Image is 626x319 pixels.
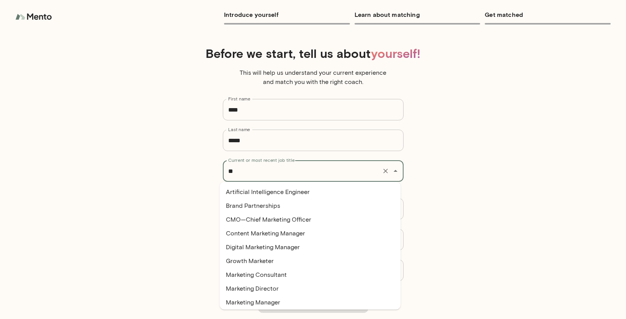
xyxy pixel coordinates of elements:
span: yourself! [371,46,420,61]
li: Marketing Consultant [220,268,400,282]
li: CMO—Chief Marketing Officer [220,213,400,227]
li: Marketing Manager [220,296,400,309]
h4: Before we start, tell us about [25,46,601,61]
li: Content Marketing Manager [220,227,400,240]
label: Last name [228,126,250,133]
li: Marketing Director [220,282,400,296]
label: First name [228,95,250,102]
h6: Learn about matching [355,9,481,20]
img: logo [15,9,54,25]
li: Growth Marketer [220,254,400,268]
button: Clear [380,166,391,176]
label: Current or most recent job title [228,157,294,163]
li: Brand Partnerships [220,199,400,213]
p: This will help us understand your current experience and match you with the right coach. [237,68,390,87]
button: Close [390,166,401,176]
li: Artificial Intelligence Engineer [220,185,400,199]
li: Digital Marketing Manager [220,240,400,254]
h6: Get matched [485,9,611,20]
h6: Introduce yourself [224,9,350,20]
